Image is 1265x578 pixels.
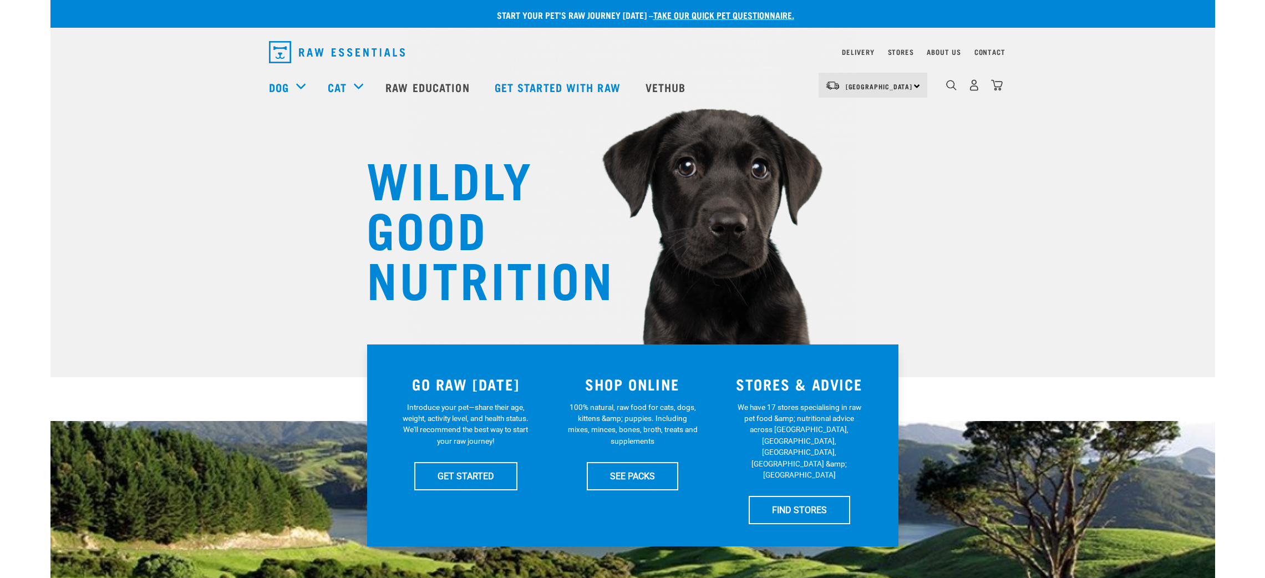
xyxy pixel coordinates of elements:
a: Cat [328,79,347,95]
a: GET STARTED [414,462,517,490]
a: Contact [974,50,1005,54]
img: van-moving.png [825,80,840,90]
a: About Us [927,50,961,54]
img: home-icon@2x.png [991,79,1003,91]
span: [GEOGRAPHIC_DATA] [846,84,913,88]
a: SEE PACKS [587,462,678,490]
p: We have 17 stores specialising in raw pet food &amp; nutritional advice across [GEOGRAPHIC_DATA],... [734,402,865,481]
a: Stores [888,50,914,54]
img: home-icon-1@2x.png [946,80,957,90]
img: Raw Essentials Logo [269,41,405,63]
a: FIND STORES [749,496,850,524]
h3: SHOP ONLINE [556,376,709,393]
a: Delivery [842,50,874,54]
a: Raw Education [374,65,483,109]
h3: STORES & ADVICE [723,376,876,393]
a: Dog [269,79,289,95]
a: Vethub [634,65,700,109]
h1: WILDLY GOOD NUTRITION [367,153,588,302]
a: take our quick pet questionnaire. [653,12,794,17]
p: 100% natural, raw food for cats, dogs, kittens &amp; puppies. Including mixes, minces, bones, bro... [567,402,698,447]
img: user.png [968,79,980,91]
h3: GO RAW [DATE] [389,376,543,393]
p: Introduce your pet—share their age, weight, activity level, and health status. We'll recommend th... [400,402,531,447]
a: Get started with Raw [484,65,634,109]
p: Start your pet’s raw journey [DATE] – [59,8,1223,22]
nav: dropdown navigation [50,65,1215,109]
nav: dropdown navigation [260,37,1005,68]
